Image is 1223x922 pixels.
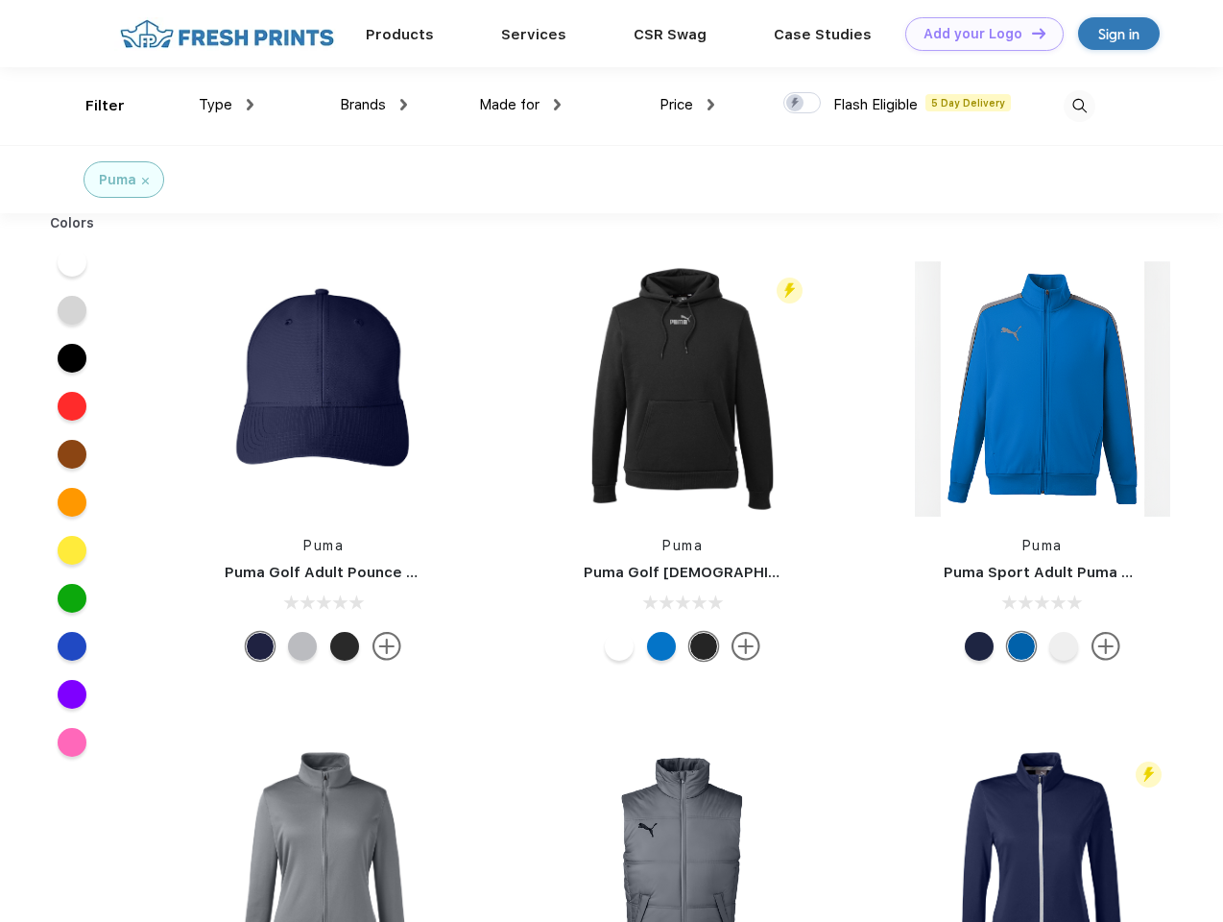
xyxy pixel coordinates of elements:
span: Flash Eligible [833,96,918,113]
div: Filter [85,95,125,117]
img: flash_active_toggle.svg [1136,762,1162,788]
a: Puma [662,538,703,553]
a: Puma Golf Adult Pounce Adjustable Cap [225,564,518,581]
div: White and Quiet Shade [1049,632,1078,661]
div: Puma [99,170,136,190]
div: Lapis Blue [647,632,676,661]
img: fo%20logo%202.webp [114,17,340,51]
img: more.svg [372,632,401,661]
a: Products [366,26,434,43]
span: Type [199,96,232,113]
img: dropdown.png [247,99,253,110]
a: Sign in [1078,17,1160,50]
img: func=resize&h=266 [196,261,451,517]
div: Sign in [1098,23,1139,45]
div: Bright White [605,632,634,661]
img: filter_cancel.svg [142,178,149,184]
div: Add your Logo [923,26,1022,42]
a: Puma [1022,538,1063,553]
img: flash_active_toggle.svg [777,278,803,303]
img: more.svg [1091,632,1120,661]
img: func=resize&h=266 [915,261,1170,517]
img: dropdown.png [554,99,561,110]
span: Brands [340,96,386,113]
a: CSR Swag [634,26,707,43]
div: Puma Black [689,632,718,661]
div: Quarry [288,632,317,661]
span: Made for [479,96,540,113]
a: Services [501,26,566,43]
a: Puma Golf [DEMOGRAPHIC_DATA]' Icon Golf Polo [584,564,940,581]
span: 5 Day Delivery [925,94,1011,111]
div: Colors [36,213,109,233]
img: dropdown.png [707,99,714,110]
img: dropdown.png [400,99,407,110]
span: Price [659,96,693,113]
img: DT [1032,28,1045,38]
img: func=resize&h=266 [555,261,810,517]
img: more.svg [731,632,760,661]
div: Peacoat [965,632,994,661]
div: Puma Black [330,632,359,661]
div: Peacoat [246,632,275,661]
div: Lapis Blue [1007,632,1036,661]
img: desktop_search.svg [1064,90,1095,122]
a: Puma [303,538,344,553]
